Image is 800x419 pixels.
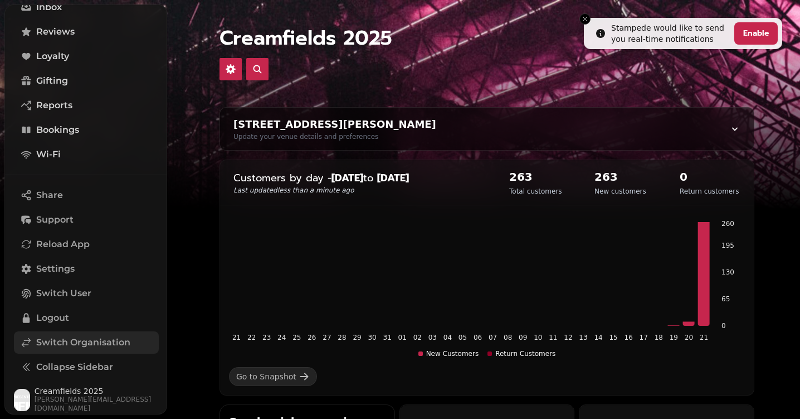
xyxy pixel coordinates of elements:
[36,50,69,63] span: Loyalty
[36,25,75,38] span: Reviews
[14,94,159,117] a: Reports
[229,367,317,386] a: Go to Snapshot
[14,209,159,231] button: Support
[36,287,91,300] span: Switch User
[36,189,63,202] span: Share
[700,334,708,341] tspan: 21
[233,132,436,141] div: Update your venue details and preferences
[36,1,62,14] span: Inbox
[509,169,562,185] h2: 263
[14,389,30,411] img: User avatar
[292,334,301,341] tspan: 25
[640,334,648,341] tspan: 17
[670,334,678,341] tspan: 19
[721,295,730,303] tspan: 65
[14,70,159,92] a: Gifting
[36,123,79,137] span: Bookings
[487,349,555,358] div: Return Customers
[398,334,407,341] tspan: 01
[14,258,159,280] a: Settings
[413,334,422,341] tspan: 02
[331,170,363,186] strong: [DATE]
[458,334,467,341] tspan: 05
[14,307,159,329] button: Logout
[14,45,159,68] a: Loyalty
[509,187,562,196] p: Total customers
[721,242,734,249] tspan: 195
[277,334,286,341] tspan: 24
[579,13,591,25] button: Close toast
[36,213,74,227] span: Support
[534,334,542,341] tspan: 10
[236,371,296,382] div: Go to Snapshot
[308,334,316,341] tspan: 26
[383,334,392,341] tspan: 31
[36,99,72,112] span: Reports
[685,334,693,341] tspan: 20
[504,334,512,341] tspan: 08
[721,322,726,330] tspan: 0
[36,336,130,349] span: Switch Organisation
[14,282,159,305] button: Switch User
[680,169,739,185] h2: 0
[564,334,572,341] tspan: 12
[36,262,75,276] span: Settings
[655,334,663,341] tspan: 18
[594,169,646,185] h2: 263
[14,21,159,43] a: Reviews
[14,184,159,206] button: Share
[35,387,159,395] span: Creamfields 2025
[611,22,730,45] div: Stampede would like to send you real-time notifications
[323,334,331,341] tspan: 27
[338,334,346,341] tspan: 28
[232,334,241,341] tspan: 21
[233,117,436,132] div: [STREET_ADDRESS][PERSON_NAME]
[247,334,256,341] tspan: 22
[579,334,587,341] tspan: 13
[233,186,487,195] p: Last updated less than a minute ago
[36,360,113,374] span: Collapse Sidebar
[489,334,497,341] tspan: 07
[594,334,602,341] tspan: 14
[721,220,734,228] tspan: 260
[14,119,159,141] a: Bookings
[14,356,159,378] button: Collapse Sidebar
[35,395,159,413] span: [PERSON_NAME][EMAIL_ADDRESS][DOMAIN_NAME]
[14,331,159,354] a: Switch Organisation
[625,334,633,341] tspan: 16
[14,143,159,166] a: Wi-Fi
[734,22,778,45] button: Enable
[36,148,61,161] span: Wi-Fi
[428,334,437,341] tspan: 03
[519,334,527,341] tspan: 09
[377,170,409,186] strong: [DATE]
[353,334,361,341] tspan: 29
[418,349,479,358] div: New Customers
[721,268,734,276] tspan: 130
[443,334,452,341] tspan: 04
[36,311,69,325] span: Logout
[14,233,159,256] button: Reload App
[36,74,68,88] span: Gifting
[262,334,271,341] tspan: 23
[474,334,482,341] tspan: 06
[233,170,487,186] p: Customers by day - to
[368,334,376,341] tspan: 30
[680,187,739,196] p: Return customers
[609,334,617,341] tspan: 15
[594,187,646,196] p: New customers
[36,238,90,251] span: Reload App
[14,387,159,413] button: User avatarCreamfields 2025[PERSON_NAME][EMAIL_ADDRESS][DOMAIN_NAME]
[549,334,557,341] tspan: 11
